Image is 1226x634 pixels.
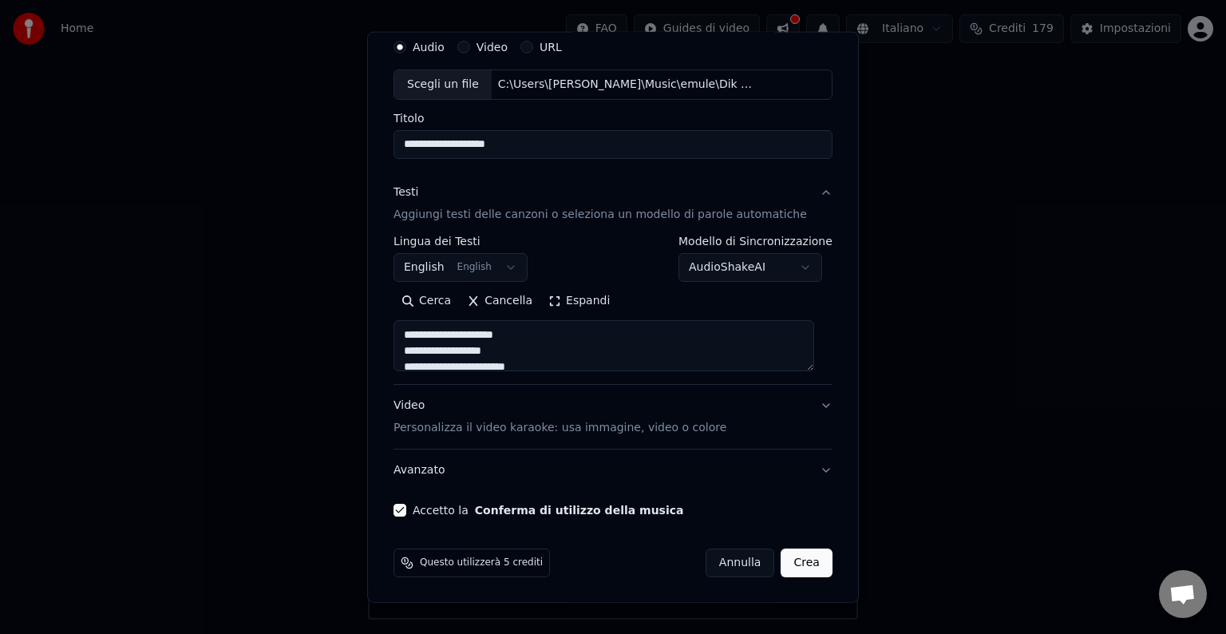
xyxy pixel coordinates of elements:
button: Accetto la [475,505,684,516]
button: Espandi [540,288,618,314]
label: Titolo [394,113,832,124]
label: Lingua dei Testi [394,236,528,247]
label: URL [540,42,562,53]
div: Scegli un file [394,70,492,99]
p: Personalizza il video karaoke: usa immagine, video o colore [394,420,726,436]
button: Crea [781,549,832,577]
button: Cerca [394,288,459,314]
label: Audio [413,42,445,53]
button: VideoPersonalizza il video karaoke: usa immagine, video o colore [394,385,832,449]
label: Accetto la [413,505,683,516]
div: TestiAggiungi testi delle canzoni o seleziona un modello di parole automatiche [394,236,832,384]
div: C:\Users\[PERSON_NAME]\Music\emule\Dik Dik - [PERSON_NAME].mp3 [492,77,763,93]
label: Modello di Sincronizzazione [678,236,832,247]
label: Video [477,42,508,53]
span: Questo utilizzerà 5 crediti [420,557,543,569]
p: Aggiungi testi delle canzoni o seleziona un modello di parole automatiche [394,207,807,223]
div: Video [394,398,726,436]
button: TestiAggiungi testi delle canzoni o seleziona un modello di parole automatiche [394,172,832,236]
button: Avanzato [394,450,832,491]
button: Cancella [459,288,540,314]
button: Annulla [706,549,775,577]
div: Testi [394,184,418,200]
